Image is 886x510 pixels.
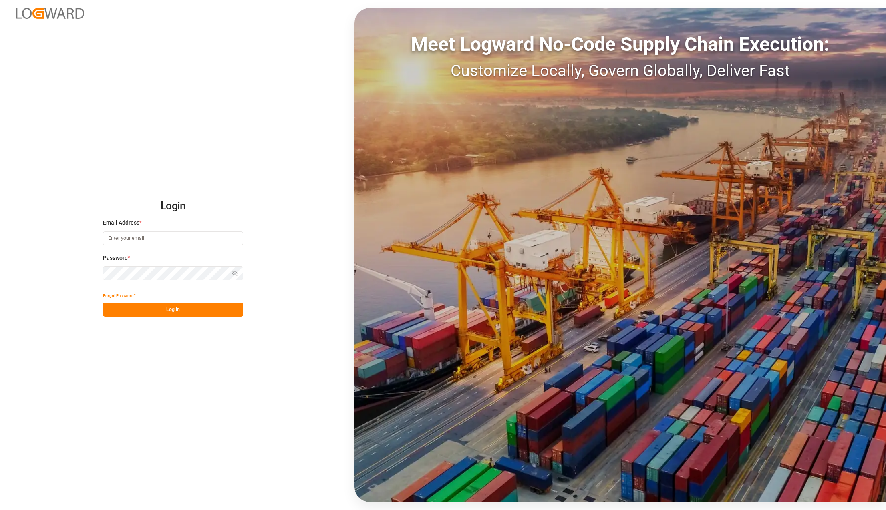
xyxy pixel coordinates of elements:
[103,254,128,262] span: Password
[103,289,136,303] button: Forgot Password?
[103,193,243,219] h2: Login
[103,303,243,317] button: Log In
[354,59,886,83] div: Customize Locally, Govern Globally, Deliver Fast
[16,8,84,19] img: Logward_new_orange.png
[103,231,243,245] input: Enter your email
[354,30,886,59] div: Meet Logward No-Code Supply Chain Execution:
[103,219,139,227] span: Email Address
